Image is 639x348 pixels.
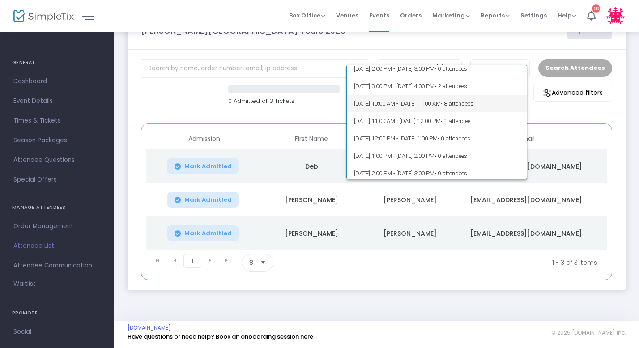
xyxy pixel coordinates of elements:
[435,65,467,72] span: • 0 attendees
[435,170,467,177] span: • 0 attendees
[354,165,520,182] span: [DATE] 2:00 PM - [DATE] 3:00 PM
[441,100,473,107] span: • 8 attendees
[354,147,520,165] span: [DATE] 1:00 PM - [DATE] 2:00 PM
[435,83,467,89] span: • 2 attendees
[354,60,520,77] span: [DATE] 2:00 PM - [DATE] 3:00 PM
[354,95,520,112] span: [DATE] 10:00 AM - [DATE] 11:00 AM
[354,77,520,95] span: [DATE] 3:00 PM - [DATE] 4:00 PM
[438,135,470,142] span: • 0 attendees
[354,130,520,147] span: [DATE] 12:00 PM - [DATE] 1:00 PM
[441,118,470,124] span: • 1 attendee
[354,112,520,130] span: [DATE] 11:00 AM - [DATE] 12:00 PM
[435,153,467,159] span: • 0 attendees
